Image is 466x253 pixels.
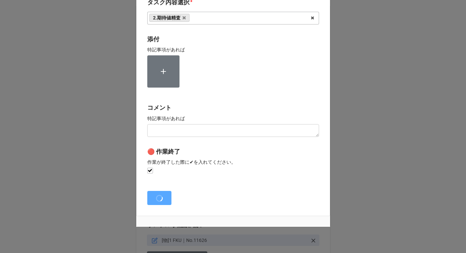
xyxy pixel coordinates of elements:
p: 作業が終了した際に✔︎を入れてください。 [147,159,319,165]
label: 🔴 作業終了 [147,147,180,156]
label: コメント [147,103,171,112]
p: 特記事項があれば [147,115,319,122]
p: 特記事項があれば [147,46,319,53]
a: 2.期待値精査 [149,14,190,22]
label: 添付 [147,35,159,44]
